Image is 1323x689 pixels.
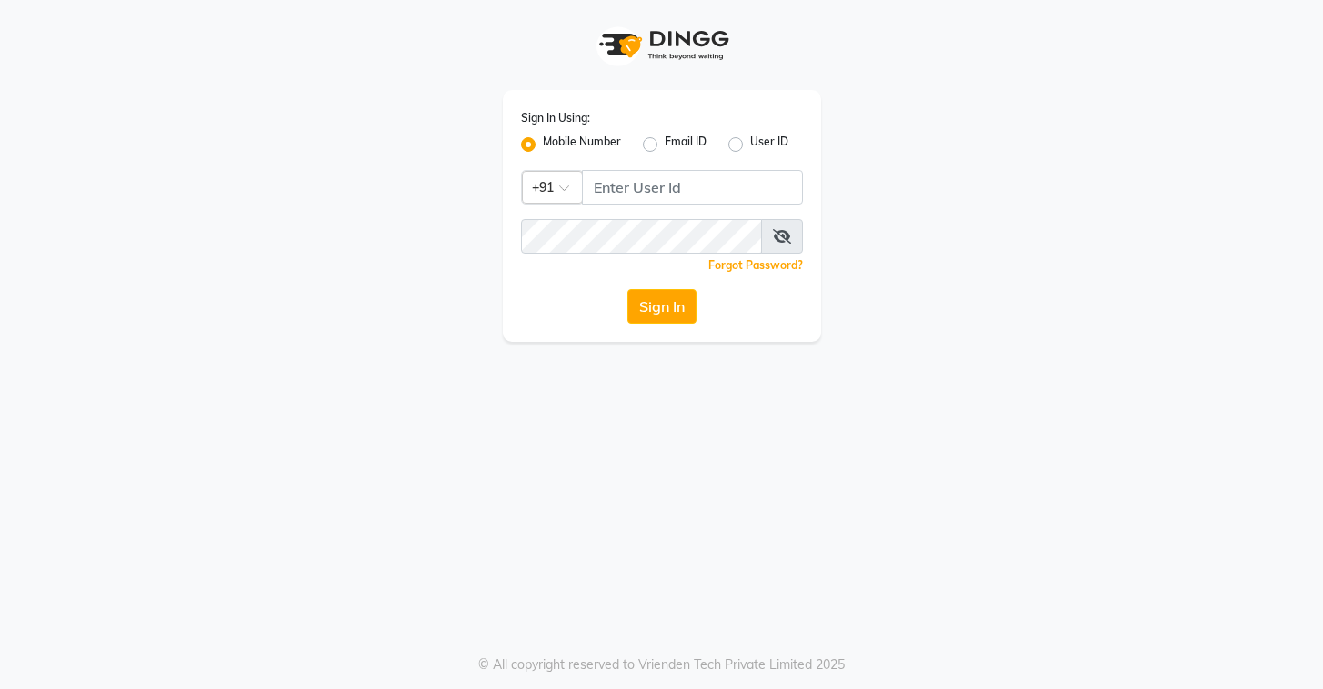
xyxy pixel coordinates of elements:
input: Username [521,219,762,254]
label: User ID [750,134,788,155]
button: Sign In [627,289,697,324]
a: Forgot Password? [708,258,803,272]
label: Mobile Number [543,134,621,155]
img: logo1.svg [589,18,735,72]
label: Email ID [665,134,707,155]
input: Username [582,170,803,205]
label: Sign In Using: [521,110,590,126]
